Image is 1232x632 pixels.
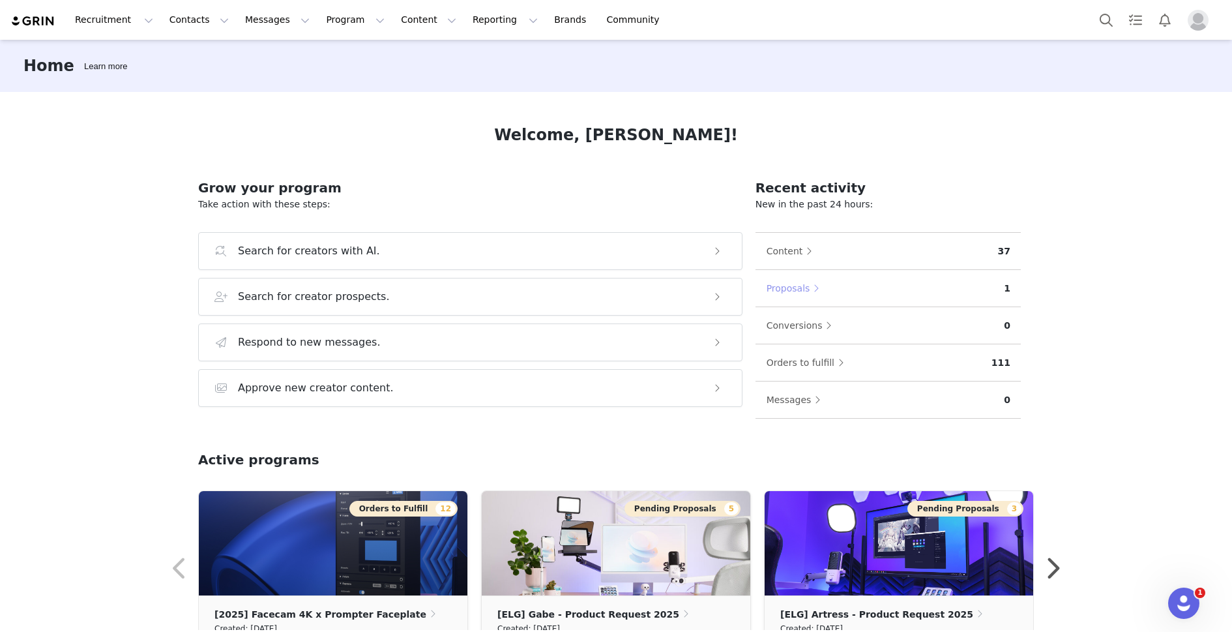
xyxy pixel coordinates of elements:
[1004,282,1010,295] p: 1
[198,198,742,211] p: Take action with these steps:
[198,278,742,316] button: Search for creator prospects.
[198,232,742,270] button: Search for creators with AI.
[991,356,1010,370] p: 111
[765,491,1033,595] img: 2ced3d25-3b74-4ea9-af70-8b847f36fb78.jpg
[766,278,827,299] button: Proposals
[907,501,1023,517] button: Pending Proposals3
[349,501,458,517] button: Orders to Fulfill12
[67,5,161,35] button: Recruitment
[599,5,673,35] a: Community
[482,491,750,595] img: 3c31aed3-1700-4e58-9f77-09904425bb60.jpg
[1168,588,1199,619] iframe: Intercom live chat
[766,315,839,336] button: Conversions
[393,5,464,35] button: Content
[1151,5,1179,35] button: Notifications
[546,5,598,35] a: Brands
[755,178,1021,198] h2: Recent activity
[198,324,742,361] button: Respond to new messages.
[494,123,738,147] h1: Welcome, [PERSON_NAME]!
[497,607,679,622] p: [ELG] Gabe - Product Request 2025
[766,389,828,410] button: Messages
[1121,5,1150,35] a: Tasks
[1092,5,1121,35] button: Search
[162,5,237,35] button: Contacts
[198,369,742,407] button: Approve new creator content.
[318,5,392,35] button: Program
[237,5,317,35] button: Messages
[624,501,741,517] button: Pending Proposals5
[198,178,742,198] h2: Grow your program
[1195,588,1205,598] span: 1
[1004,319,1010,333] p: 0
[81,60,130,73] div: Tooltip anchor
[766,352,851,373] button: Orders to fulfill
[10,15,56,27] img: grin logo
[755,198,1021,211] p: New in the past 24 hours:
[238,380,394,396] h3: Approve new creator content.
[199,491,467,595] img: 66e73f2b-e8a9-407f-8bcc-e38e8709f15f.jpg
[238,289,390,305] h3: Search for creator prospects.
[238,243,380,259] h3: Search for creators with AI.
[23,54,74,78] h3: Home
[1180,10,1222,31] button: Profile
[1188,10,1209,31] img: placeholder-profile.jpg
[465,5,546,35] button: Reporting
[214,607,426,622] p: [2025] Facecam 4K x Prompter Faceplate
[238,335,381,350] h3: Respond to new messages.
[780,607,973,622] p: [ELG] Artress - Product Request 2025
[198,450,319,470] h2: Active programs
[998,245,1010,258] p: 37
[766,241,819,262] button: Content
[1004,393,1010,407] p: 0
